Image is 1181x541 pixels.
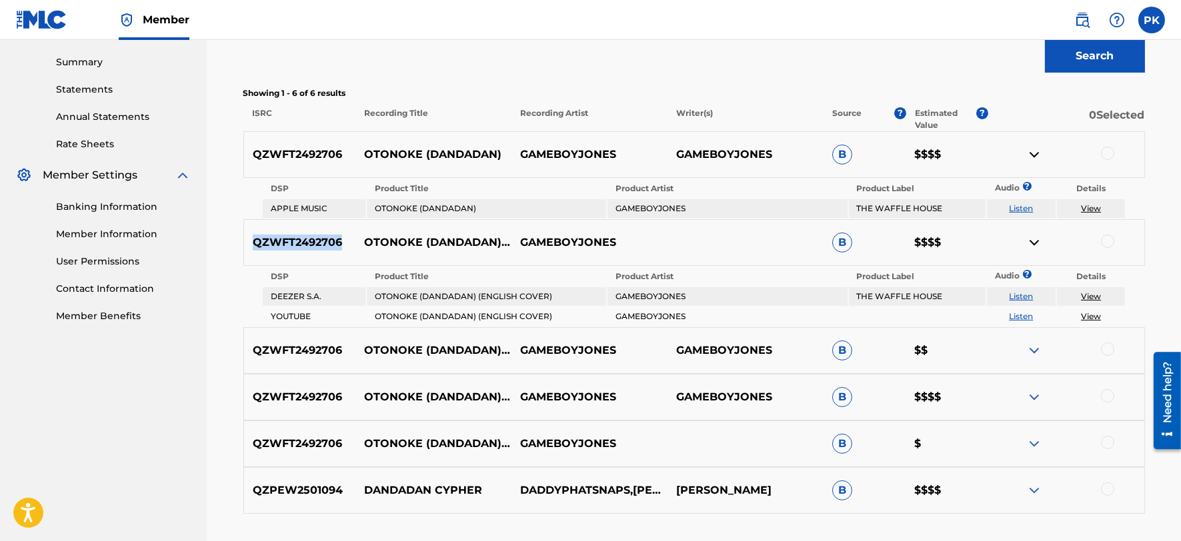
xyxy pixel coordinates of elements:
td: GAMEBOYJONES [608,287,847,306]
span: B [832,340,852,360]
p: 0 Selected [988,107,1144,131]
p: OTONOKE (DANDADAN) [355,147,511,163]
span: B [832,145,852,165]
a: Summary [56,55,191,69]
img: expand [1026,342,1042,358]
td: THE WAFFLE HOUSE [849,199,986,218]
img: Member Settings [16,167,32,183]
p: $$ [906,342,988,358]
div: Help [1104,7,1130,33]
p: Audio [987,270,1003,282]
a: Banking Information [56,200,191,214]
td: APPLE MUSIC [263,199,365,218]
p: $ [906,436,988,452]
a: Contact Information [56,282,191,296]
p: DANDADAN CYPHER [355,482,511,498]
img: Top Rightsholder [119,12,135,28]
th: Product Title [367,179,606,198]
img: expand [1026,482,1042,498]
p: ISRC [243,107,355,131]
td: GAMEBOYJONES [608,199,847,218]
p: OTONOKE (DANDADAN) (ENGLISH COVER) [355,235,511,251]
a: Rate Sheets [56,137,191,151]
p: GAMEBOYJONES [511,235,668,251]
p: [PERSON_NAME] [668,482,824,498]
th: DSP [263,267,365,286]
img: search [1074,12,1090,28]
span: B [832,434,852,454]
th: Product Label [849,179,986,198]
iframe: Chat Widget [1114,477,1181,541]
p: OTONOKE (DANDADAN) - ENGLISH COVER [355,389,511,405]
img: MLC Logo [16,10,67,29]
a: Statements [56,83,191,97]
p: GAMEBOYJONES [511,436,668,452]
img: expand [1026,436,1042,452]
p: GAMEBOYJONES [668,147,824,163]
span: ? [976,107,988,119]
iframe: Resource Center [1144,346,1181,454]
p: $$$$ [906,482,988,498]
a: User Permissions [56,255,191,269]
div: User Menu [1138,7,1165,33]
p: $$$$ [906,147,988,163]
span: B [832,480,852,500]
p: Recording Artist [511,107,668,131]
a: View [1081,311,1101,321]
p: QZWFT2492706 [244,342,356,358]
td: GAMEBOYJONES [608,307,847,326]
a: Member Information [56,227,191,241]
td: OTONOKE (DANDADAN) [367,199,606,218]
p: GAMEBOYJONES [511,342,668,358]
th: Product Artist [608,179,847,198]
span: ? [1027,182,1028,191]
a: View [1081,203,1101,213]
p: QZWFT2492706 [244,436,356,452]
p: DADDYPHATSNAPS,[PERSON_NAME],DIZZYEIGHT,[PERSON_NAME],HAM SANDWICH,VI SECONDS,[PERSON_NAME],GAMEB... [511,482,668,498]
span: ? [894,107,906,119]
td: OTONOKE (DANDADAN) (ENGLISH COVER) [367,287,606,306]
a: Listen [1009,291,1033,301]
td: YOUTUBE [263,307,365,326]
p: Showing 1 - 6 of 6 results [243,87,1145,99]
p: QZPEW2501094 [244,482,356,498]
span: B [832,387,852,407]
p: Recording Title [355,107,511,131]
a: Public Search [1069,7,1096,33]
p: Source [832,107,862,131]
img: contract [1026,147,1042,163]
p: GAMEBOYJONES [668,342,824,358]
img: contract [1026,235,1042,251]
p: GAMEBOYJONES [511,147,668,163]
span: Member [143,12,189,27]
p: GAMEBOYJONES [511,389,668,405]
th: Details [1057,267,1126,286]
th: Details [1057,179,1126,198]
p: Estimated Value [915,107,976,131]
p: GAMEBOYJONES [668,389,824,405]
th: DSP [263,179,365,198]
p: Writer(s) [668,107,824,131]
p: QZWFT2492706 [244,235,356,251]
th: Product Artist [608,267,847,286]
p: QZWFT2492706 [244,389,356,405]
p: OTONOKE (DANDADAN) (ENGLISH COVER) (ENGLISH COVER) [355,436,511,452]
p: OTONOKE (DANDADAN) (ENGLISH COVER) [355,342,511,358]
span: Member Settings [43,167,137,183]
img: expand [175,167,191,183]
th: Product Title [367,267,606,286]
td: DEEZER S.A. [263,287,365,306]
a: View [1081,291,1101,301]
button: Search [1045,39,1145,73]
p: $$$$ [906,389,988,405]
p: $$$$ [906,235,988,251]
img: expand [1026,389,1042,405]
span: ? [1027,270,1028,278]
p: QZWFT2492706 [244,147,356,163]
a: Listen [1009,311,1033,321]
td: THE WAFFLE HOUSE [849,287,986,306]
p: Audio [987,182,1003,194]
